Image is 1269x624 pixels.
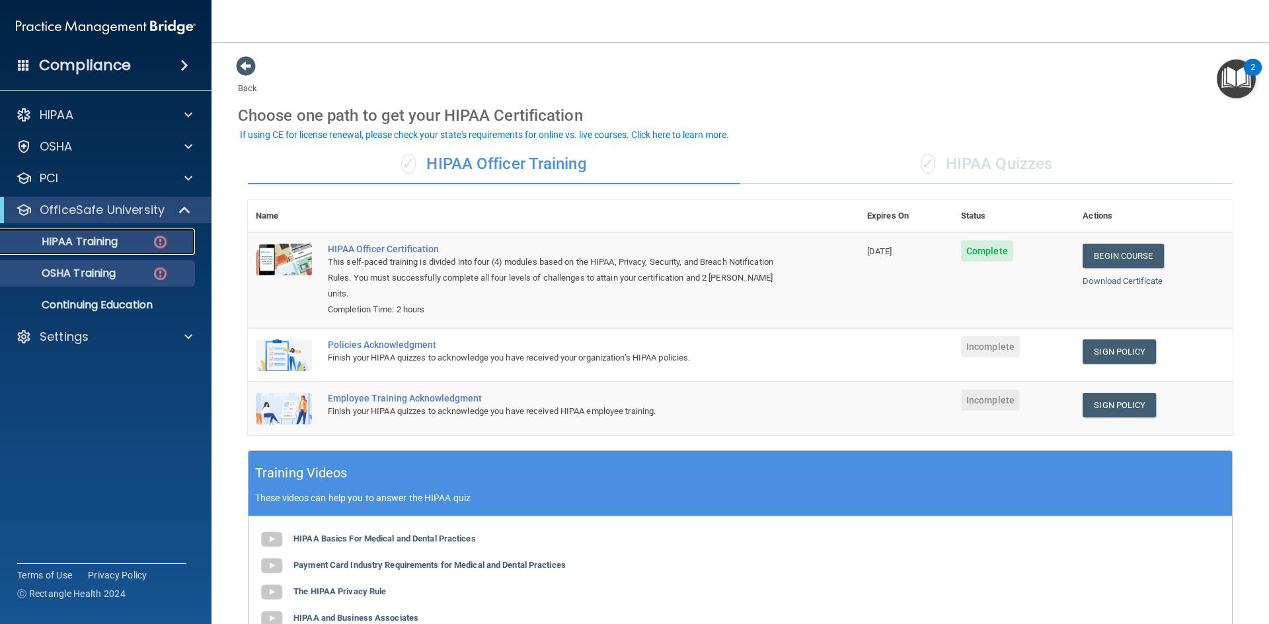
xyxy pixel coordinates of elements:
b: Payment Card Industry Requirements for Medical and Dental Practices [293,560,566,570]
p: OSHA Training [9,267,116,280]
div: HIPAA Quizzes [740,145,1233,184]
div: Choose one path to get your HIPAA Certification [238,96,1243,135]
b: HIPAA and Business Associates [293,613,418,623]
div: Completion Time: 2 hours [328,302,793,318]
div: HIPAA Officer Training [248,145,740,184]
span: Complete [961,240,1013,261]
h4: Compliance [39,56,131,75]
a: Back [238,67,257,93]
a: Privacy Policy [88,569,147,582]
div: If using CE for license renewal, please check your state's requirements for online vs. live cours... [240,130,729,139]
button: If using CE for license renewal, please check your state's requirements for online vs. live cours... [238,128,731,141]
a: OSHA [16,139,192,155]
th: Status [953,200,1075,232]
a: Terms of Use [17,569,72,582]
div: Policies Acknowledgment [328,339,793,350]
h5: Training Videos [255,462,348,485]
div: Employee Training Acknowledgment [328,393,793,403]
span: Incomplete [961,336,1020,357]
p: These videos can help you to answer the HIPAA quiz [255,493,1225,503]
span: ✓ [401,154,416,174]
a: Sign Policy [1083,393,1156,417]
img: danger-circle.6113f641.png [152,265,169,282]
p: HIPAA [40,107,73,123]
span: ✓ [921,154,935,174]
p: OfficeSafe University [40,202,165,218]
img: gray_youtube_icon.38fcd6cc.png [258,579,285,606]
p: Settings [40,329,89,345]
p: PCI [40,170,58,186]
p: HIPAA Training [9,235,118,248]
div: Finish your HIPAA quizzes to acknowledge you have received HIPAA employee training. [328,403,793,419]
a: HIPAA [16,107,192,123]
button: Open Resource Center, 2 new notifications [1217,59,1256,98]
a: PCI [16,170,192,186]
p: Continuing Education [9,298,189,312]
p: OSHA [40,139,73,155]
span: Ⓒ Rectangle Health 2024 [17,587,126,600]
span: [DATE] [867,246,892,256]
a: Begin Course [1083,244,1163,268]
a: HIPAA Officer Certification [328,244,793,254]
img: danger-circle.6113f641.png [152,234,169,250]
th: Expires On [859,200,953,232]
b: HIPAA Basics For Medical and Dental Practices [293,534,476,543]
a: OfficeSafe University [16,202,192,218]
a: Sign Policy [1083,339,1156,364]
span: Incomplete [961,390,1020,411]
img: gray_youtube_icon.38fcd6cc.png [258,553,285,579]
a: Download Certificate [1083,276,1163,286]
th: Name [248,200,320,232]
div: This self-paced training is divided into four (4) modules based on the HIPAA, Privacy, Security, ... [328,254,793,302]
img: PMB logo [16,14,196,40]
div: 2 [1250,67,1255,85]
th: Actions [1075,200,1233,232]
a: Settings [16,329,192,345]
img: gray_youtube_icon.38fcd6cc.png [258,526,285,553]
b: The HIPAA Privacy Rule [293,586,386,596]
div: Finish your HIPAA quizzes to acknowledge you have received your organization’s HIPAA policies. [328,350,793,366]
